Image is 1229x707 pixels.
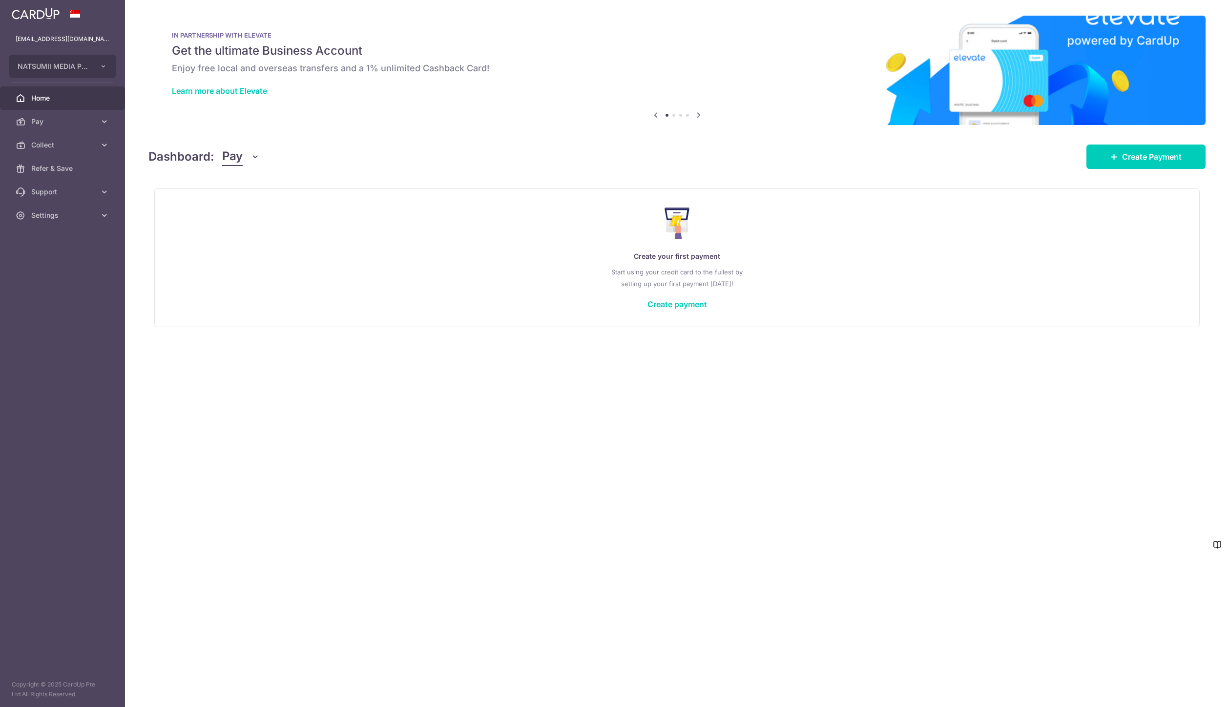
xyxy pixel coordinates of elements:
[31,210,96,220] span: Settings
[665,208,689,239] img: Make Payment
[174,250,1180,262] p: Create your first payment
[172,43,1182,59] h5: Get the ultimate Business Account
[31,140,96,150] span: Collect
[222,147,243,166] span: Pay
[222,147,260,166] button: Pay
[18,62,90,71] span: NATSUMII MEDIA PTE. LTD.
[174,266,1180,290] p: Start using your credit card to the fullest by setting up your first payment [DATE]!
[647,299,707,309] a: Create payment
[172,62,1182,74] h6: Enjoy free local and overseas transfers and a 1% unlimited Cashback Card!
[148,148,214,166] h4: Dashboard:
[31,93,96,103] span: Home
[172,31,1182,39] p: IN PARTNERSHIP WITH ELEVATE
[172,86,267,96] a: Learn more about Elevate
[31,164,96,173] span: Refer & Save
[1122,151,1182,163] span: Create Payment
[12,8,60,20] img: CardUp
[16,34,109,44] p: [EMAIL_ADDRESS][DOMAIN_NAME]
[31,117,96,126] span: Pay
[1086,145,1206,169] a: Create Payment
[148,16,1206,125] img: Renovation banner
[31,187,96,197] span: Support
[9,55,116,78] button: NATSUMII MEDIA PTE. LTD.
